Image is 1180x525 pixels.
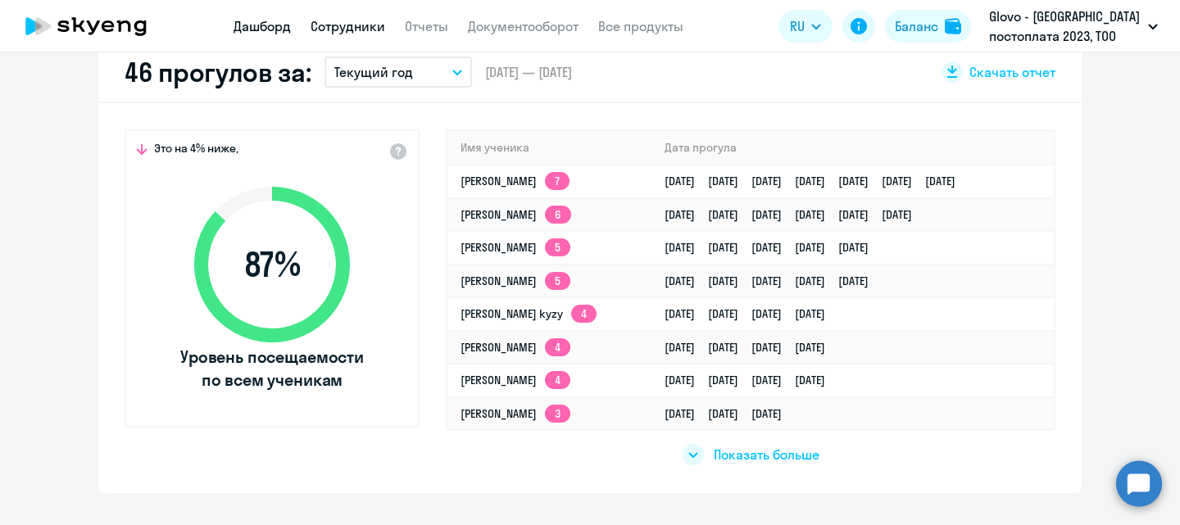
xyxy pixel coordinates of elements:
span: 87 % [178,245,366,284]
span: Скачать отчет [969,63,1055,81]
a: Документооборот [468,18,579,34]
app-skyeng-badge: 4 [545,338,570,356]
a: [DATE][DATE][DATE][DATE] [665,306,838,321]
app-skyeng-badge: 3 [545,405,570,423]
a: [PERSON_NAME]7 [461,174,570,188]
h2: 46 прогулов за: [125,56,311,88]
th: Имя ученика [447,131,651,165]
a: Сотрудники [311,18,385,34]
a: [DATE][DATE][DATE][DATE][DATE][DATE][DATE] [665,174,969,188]
a: [DATE][DATE][DATE][DATE] [665,373,838,387]
app-skyeng-badge: 6 [545,206,571,224]
span: Уровень посещаемости по всем ученикам [178,346,366,391]
a: Дашборд [234,18,291,34]
th: Дата прогула [651,131,1054,165]
a: Отчеты [405,18,448,34]
p: Текущий год [334,62,413,82]
a: [DATE][DATE][DATE][DATE][DATE] [665,274,882,288]
a: [PERSON_NAME]3 [461,406,570,421]
img: balance [945,18,961,34]
a: [PERSON_NAME]4 [461,340,570,355]
div: Баланс [895,16,938,36]
button: Glovo - [GEOGRAPHIC_DATA] постоплата 2023, ТОО GLOVO [GEOGRAPHIC_DATA] [981,7,1166,46]
span: Это на 4% ниже, [154,141,238,161]
app-skyeng-badge: 5 [545,272,570,290]
span: RU [790,16,805,36]
span: [DATE] — [DATE] [485,63,572,81]
a: [PERSON_NAME]5 [461,274,570,288]
a: [DATE][DATE][DATE][DATE][DATE][DATE] [665,207,925,222]
a: [PERSON_NAME]4 [461,373,570,387]
app-skyeng-badge: 7 [545,172,570,190]
button: RU [778,10,833,43]
a: [PERSON_NAME]6 [461,207,571,222]
a: [PERSON_NAME]5 [461,240,570,255]
button: Текущий год [324,57,472,88]
a: [PERSON_NAME] kyzy4 [461,306,597,321]
app-skyeng-badge: 4 [545,371,570,389]
a: [DATE][DATE][DATE][DATE][DATE] [665,240,882,255]
p: Glovo - [GEOGRAPHIC_DATA] постоплата 2023, ТОО GLOVO [GEOGRAPHIC_DATA] [989,7,1141,46]
span: Показать больше [714,446,819,464]
a: Все продукты [598,18,683,34]
app-skyeng-badge: 5 [545,238,570,256]
a: [DATE][DATE][DATE] [665,406,795,421]
app-skyeng-badge: 4 [571,305,597,323]
button: Балансbalance [885,10,971,43]
a: [DATE][DATE][DATE][DATE] [665,340,838,355]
